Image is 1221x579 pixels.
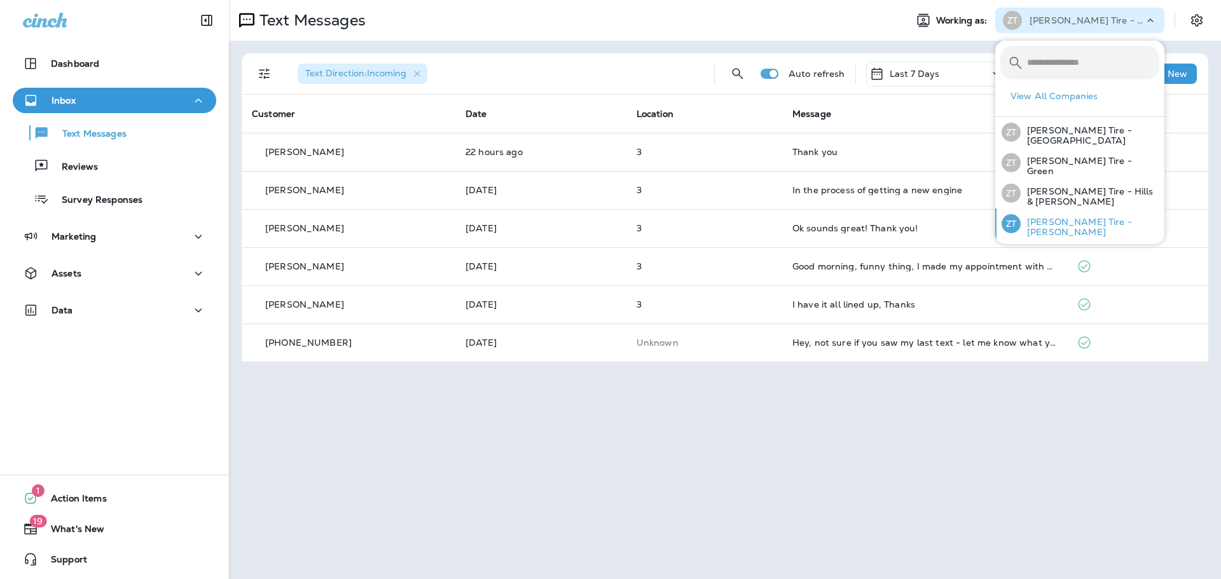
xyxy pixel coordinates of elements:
p: Data [52,305,73,315]
div: I have it all lined up, Thanks [792,299,1056,310]
button: ZT[PERSON_NAME] Tire - [GEOGRAPHIC_DATA] [995,117,1164,147]
p: [PERSON_NAME] Tire - [GEOGRAPHIC_DATA] [1030,15,1144,25]
p: [PERSON_NAME] Tire - [PERSON_NAME] [1021,217,1159,237]
div: Good morning, funny thing, I made my appointment with a different Ziegler Tire shop. Fortunately ... [792,261,1056,271]
div: Text Direction:Incoming [298,64,427,84]
button: Dashboard [13,51,216,76]
p: [PERSON_NAME] Tire - Green [1021,156,1159,176]
div: Ok sounds great! Thank you! [792,223,1056,233]
p: Aug 20, 2025 04:14 PM [466,337,616,348]
button: ZT[PERSON_NAME] Tire - Green [995,147,1164,178]
p: This customer does not have a last location and the phone number they messaged is not assigned to... [637,337,772,348]
p: Aug 25, 2025 12:53 PM [466,185,616,195]
button: 19What's New [13,516,216,542]
p: [PHONE_NUMBER] [265,337,352,348]
p: Text Messages [50,128,127,140]
button: ZT[PERSON_NAME] Tire - [PERSON_NAME] [995,208,1164,239]
span: Location [637,108,673,119]
p: Survey Responses [49,194,142,207]
p: Auto refresh [789,69,845,79]
span: 1 [32,484,45,497]
button: Reviews [13,153,216,179]
div: ZT [1003,11,1022,30]
button: Data [13,297,216,323]
span: Customer [252,108,295,119]
div: ZT [1002,153,1021,172]
p: [PERSON_NAME] Tire - [GEOGRAPHIC_DATA] [1021,125,1159,146]
p: Inbox [52,95,76,106]
p: Aug 22, 2025 01:08 PM [466,223,616,233]
button: Settings [1185,9,1208,32]
span: 3 [637,146,642,158]
span: Support [38,554,87,569]
p: Text Messages [254,11,366,30]
p: [PERSON_NAME] [265,223,344,233]
button: ZT[PERSON_NAME] Tire - Hills & [PERSON_NAME] [995,178,1164,208]
span: 19 [29,515,46,528]
button: 1Action Items [13,486,216,511]
p: Aug 21, 2025 11:46 AM [466,261,616,271]
p: [PERSON_NAME] [265,147,344,157]
button: View All Companies [1005,86,1164,106]
button: Filters [252,61,277,86]
span: Message [792,108,831,119]
span: Text Direction : Incoming [305,67,406,79]
div: ZT [1002,184,1021,203]
p: Last 7 Days [890,69,940,79]
div: ZT [1002,123,1021,142]
p: Dashboard [51,58,99,69]
p: [PERSON_NAME] [265,261,344,271]
p: Reviews [49,161,98,174]
button: Text Messages [13,119,216,146]
span: What's New [38,524,104,539]
button: Search Messages [725,61,750,86]
div: Hey, not sure if you saw my last text - let me know what you think [792,337,1056,348]
div: In the process of getting a new engine [792,185,1056,195]
p: New [1168,69,1187,79]
span: 3 [637,261,642,272]
p: [PERSON_NAME] Tire - Hills & [PERSON_NAME] [1021,186,1159,207]
span: 3 [637,184,642,196]
p: Aug 21, 2025 08:41 AM [466,299,616,310]
span: Working as: [936,15,990,26]
button: Inbox [13,88,216,113]
button: Collapse Sidebar [189,8,224,33]
div: ZT [1002,214,1021,233]
span: Date [466,108,487,119]
p: Assets [52,268,81,278]
span: Action Items [38,493,107,508]
p: [PERSON_NAME] [265,185,344,195]
span: 3 [637,299,642,310]
button: Assets [13,261,216,286]
p: Marketing [52,231,96,242]
button: Survey Responses [13,186,216,212]
button: Marketing [13,224,216,249]
div: Thank you [792,147,1056,157]
span: 3 [637,222,642,234]
p: Aug 25, 2025 03:52 PM [466,147,616,157]
p: [PERSON_NAME] [265,299,344,310]
button: Support [13,547,216,572]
